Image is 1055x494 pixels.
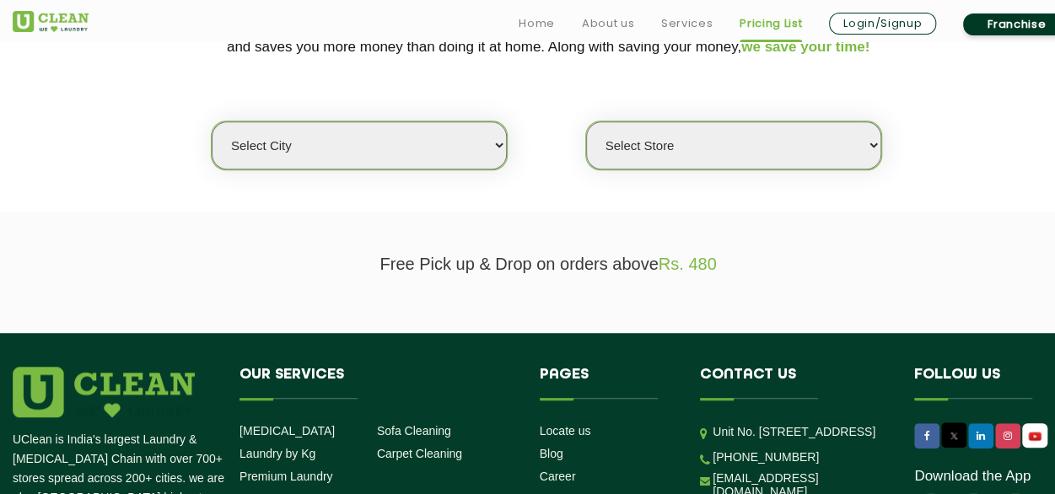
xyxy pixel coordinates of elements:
[700,367,889,399] h4: Contact us
[582,13,634,34] a: About us
[659,255,717,273] span: Rs. 480
[713,450,819,464] a: [PHONE_NUMBER]
[13,11,89,32] img: UClean Laundry and Dry Cleaning
[377,424,451,438] a: Sofa Cleaning
[713,422,889,442] p: Unit No. [STREET_ADDRESS]
[240,424,335,438] a: [MEDICAL_DATA]
[1024,427,1046,445] img: UClean Laundry and Dry Cleaning
[540,447,563,460] a: Blog
[661,13,713,34] a: Services
[13,367,195,417] img: logo.png
[240,470,333,483] a: Premium Laundry
[540,470,576,483] a: Career
[741,39,869,55] span: we save your time!
[240,367,514,399] h4: Our Services
[740,13,802,34] a: Pricing List
[829,13,936,35] a: Login/Signup
[540,367,676,399] h4: Pages
[519,13,555,34] a: Home
[914,468,1031,485] a: Download the App
[540,424,591,438] a: Locate us
[377,447,462,460] a: Carpet Cleaning
[240,447,315,460] a: Laundry by Kg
